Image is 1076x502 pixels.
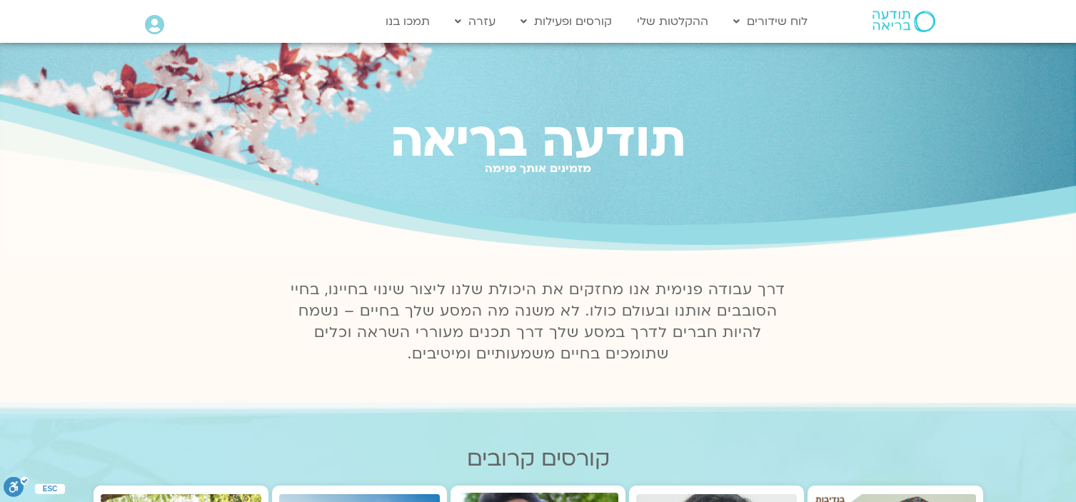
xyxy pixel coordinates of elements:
a: לוח שידורים [726,8,815,35]
img: תודעה בריאה [873,11,935,32]
a: עזרה [448,8,503,35]
a: ההקלטות שלי [630,8,715,35]
p: דרך עבודה פנימית אנו מחזקים את היכולת שלנו ליצור שינוי בחיינו, בחיי הסובבים אותנו ובעולם כולו. לא... [283,279,794,365]
h2: קורסים קרובים [94,446,983,471]
a: קורסים ופעילות [513,8,619,35]
a: תמכו בנו [378,8,437,35]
